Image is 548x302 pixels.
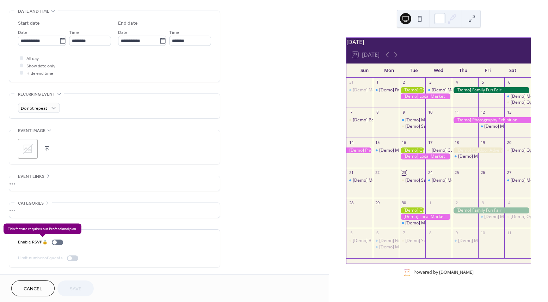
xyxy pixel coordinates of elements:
[454,200,459,205] div: 2
[373,147,399,153] div: [Demo] Morning Yoga Bliss
[452,147,504,153] div: [Demo] Outdoor Adventure Day
[500,64,525,78] div: Sat
[427,110,433,115] div: 10
[346,117,373,123] div: [Demo] Book Club Gathering
[349,170,354,175] div: 21
[401,110,406,115] div: 9
[399,220,425,226] div: [Demo] Morning Yoga Bliss
[26,55,39,62] span: All day
[484,214,538,220] div: [Demo] Morning Yoga Bliss
[9,203,220,218] div: •••
[401,170,406,175] div: 23
[425,87,452,93] div: [Demo] Morning Yoga Bliss
[452,87,531,93] div: [Demo] Family Fun Fair
[26,62,55,70] span: Show date only
[506,140,512,145] div: 20
[405,123,458,129] div: [Demo] Seniors' Social Tea
[18,29,27,36] span: Date
[346,38,531,46] div: [DATE]
[454,80,459,85] div: 4
[24,285,42,293] span: Cancel
[379,87,430,93] div: [Demo] Fitness Bootcamp
[399,93,451,99] div: [Demo] Local Market
[346,238,373,244] div: [Demo] Book Club Gathering
[405,177,458,183] div: [Demo] Seniors' Social Tea
[480,200,486,205] div: 3
[399,153,451,159] div: [Demo] Local Market
[399,214,451,220] div: [Demo] Local Market
[11,280,55,296] button: Cancel
[427,140,433,145] div: 17
[451,64,476,78] div: Thu
[480,230,486,235] div: 10
[375,140,380,145] div: 15
[452,153,478,159] div: [Demo] Morning Yoga Bliss
[346,177,373,183] div: [Demo] Morning Yoga Bliss
[9,176,220,191] div: •••
[26,70,53,77] span: Hide end time
[349,200,354,205] div: 28
[401,64,426,78] div: Tue
[399,87,425,93] div: [Demo] Gardening Workshop
[399,117,425,123] div: [Demo] Morning Yoga Bliss
[458,238,512,244] div: [Demo] Morning Yoga Bliss
[377,64,401,78] div: Mon
[401,140,406,145] div: 16
[454,140,459,145] div: 18
[69,29,79,36] span: Time
[346,147,373,153] div: [Demo] Photography Exhibition
[480,110,486,115] div: 12
[349,140,354,145] div: 14
[375,200,380,205] div: 29
[425,177,452,183] div: [Demo] Morning Yoga Bliss
[480,140,486,145] div: 19
[427,230,433,235] div: 8
[452,238,478,244] div: [Demo] Morning Yoga Bliss
[118,29,128,36] span: Date
[21,104,47,113] span: Do not repeat
[18,127,45,134] span: Event image
[452,117,531,123] div: [Demo] Photography Exhibition
[476,64,500,78] div: Fri
[379,147,433,153] div: [Demo] Morning Yoga Bliss
[506,170,512,175] div: 27
[349,230,354,235] div: 5
[373,244,399,250] div: [Demo] Morning Yoga Bliss
[427,200,433,205] div: 1
[18,254,63,262] div: Limit number of guests
[346,87,373,93] div: [Demo] Morning Yoga Bliss
[353,117,409,123] div: [Demo] Book Club Gathering
[399,238,425,244] div: [Demo] Seniors' Social Tea
[375,230,380,235] div: 6
[425,147,452,153] div: [Demo] Culinary Cooking Class
[18,173,44,180] span: Event links
[506,110,512,115] div: 13
[427,80,433,85] div: 3
[375,80,380,85] div: 1
[18,200,44,207] span: Categories
[18,20,40,27] div: Start date
[399,147,425,153] div: [Demo] Gardening Workshop
[454,230,459,235] div: 9
[401,230,406,235] div: 7
[405,238,458,244] div: [Demo] Seniors' Social Tea
[504,214,531,220] div: [Demo] Open Mic Night
[353,177,406,183] div: [Demo] Morning Yoga Bliss
[504,93,531,99] div: [Demo] Morning Yoga Bliss
[349,110,354,115] div: 7
[18,139,38,159] div: ;
[373,87,399,93] div: [Demo] Fitness Bootcamp
[484,123,538,129] div: [Demo] Morning Yoga Bliss
[432,147,492,153] div: [Demo] Culinary Cooking Class
[478,214,505,220] div: [Demo] Morning Yoga Bliss
[452,207,531,213] div: [Demo] Family Fun Fair
[480,170,486,175] div: 26
[4,224,81,234] span: This feature requires our Professional plan.
[506,200,512,205] div: 4
[454,110,459,115] div: 11
[504,177,531,183] div: [Demo] Morning Yoga Bliss
[413,270,474,276] div: Powered by
[426,64,451,78] div: Wed
[399,123,425,129] div: [Demo] Seniors' Social Tea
